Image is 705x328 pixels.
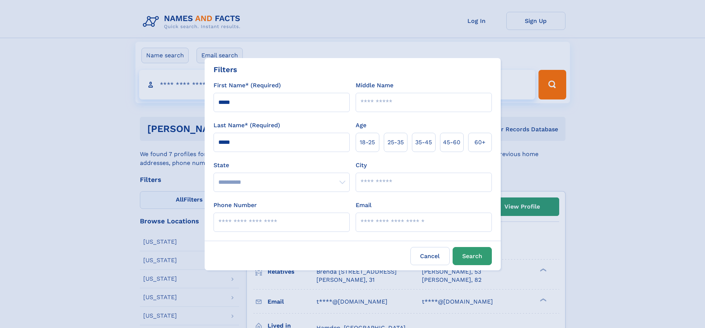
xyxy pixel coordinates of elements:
span: 35‑45 [415,138,432,147]
label: First Name* (Required) [214,81,281,90]
label: Last Name* (Required) [214,121,280,130]
button: Search [453,247,492,265]
span: 25‑35 [387,138,404,147]
label: Cancel [410,247,450,265]
label: Age [356,121,366,130]
span: 18‑25 [360,138,375,147]
span: 60+ [474,138,486,147]
label: City [356,161,367,170]
label: Phone Number [214,201,257,210]
span: 45‑60 [443,138,460,147]
label: State [214,161,350,170]
label: Email [356,201,372,210]
label: Middle Name [356,81,393,90]
div: Filters [214,64,237,75]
